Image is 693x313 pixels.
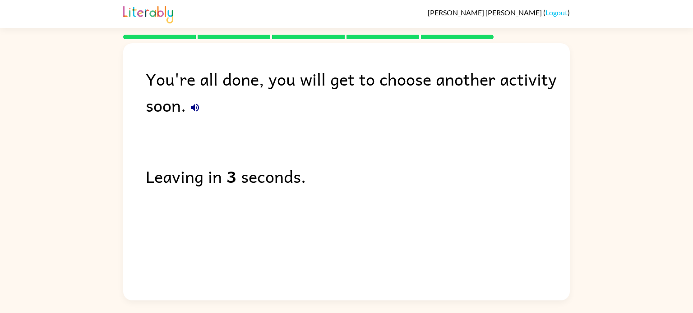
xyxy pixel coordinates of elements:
[146,163,570,189] div: Leaving in seconds.
[545,8,568,17] a: Logout
[226,163,236,189] b: 3
[123,4,173,23] img: Literably
[146,66,570,118] div: You're all done, you will get to choose another activity soon.
[428,8,543,17] span: [PERSON_NAME] [PERSON_NAME]
[428,8,570,17] div: ( )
